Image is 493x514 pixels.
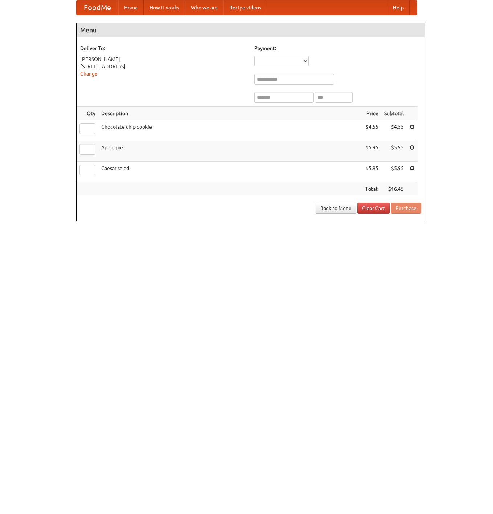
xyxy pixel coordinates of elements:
[118,0,144,15] a: Home
[98,162,362,182] td: Caesar salad
[77,23,425,37] h4: Menu
[98,141,362,162] td: Apple pie
[77,0,118,15] a: FoodMe
[362,141,381,162] td: $5.95
[185,0,223,15] a: Who we are
[381,120,407,141] td: $4.55
[381,107,407,120] th: Subtotal
[80,71,98,77] a: Change
[98,120,362,141] td: Chocolate chip cookie
[381,162,407,182] td: $5.95
[98,107,362,120] th: Description
[362,162,381,182] td: $5.95
[77,107,98,120] th: Qty
[357,203,390,214] a: Clear Cart
[391,203,421,214] button: Purchase
[80,45,247,52] h5: Deliver To:
[362,182,381,196] th: Total:
[254,45,421,52] h5: Payment:
[387,0,410,15] a: Help
[80,63,247,70] div: [STREET_ADDRESS]
[144,0,185,15] a: How it works
[316,203,356,214] a: Back to Menu
[223,0,267,15] a: Recipe videos
[362,107,381,120] th: Price
[362,120,381,141] td: $4.55
[381,141,407,162] td: $5.95
[381,182,407,196] th: $16.45
[80,56,247,63] div: [PERSON_NAME]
